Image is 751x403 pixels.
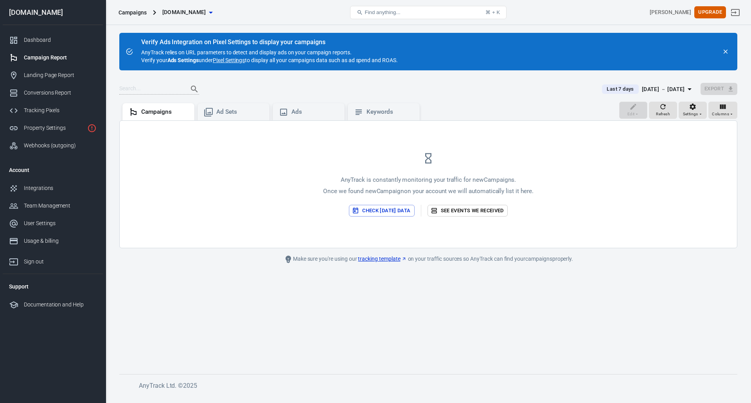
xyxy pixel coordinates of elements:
div: Tracking Pixels [24,106,97,115]
span: Settings [683,111,698,118]
a: See events we received [428,205,508,217]
div: Campaign Report [24,54,97,62]
button: Refresh [649,102,677,119]
button: close [720,46,731,57]
a: Team Management [3,197,103,215]
p: Once we found new Campaign on your account we will automatically list it here. [323,187,533,195]
li: Support [3,277,103,296]
div: Campaigns [141,108,188,116]
input: Search... [119,84,182,94]
svg: Property is not installed yet [87,124,97,133]
div: AnyTrack relies on URL parameters to detect and display ads on your campaign reports. Verify your... [141,39,398,64]
strong: Ads Settings [167,57,199,63]
a: Conversions Report [3,84,103,102]
div: Usage & billing [24,237,97,245]
span: Columns [712,111,729,118]
button: Check [DATE] data [349,205,414,217]
a: Integrations [3,179,103,197]
a: Webhooks (outgoing) [3,137,103,154]
button: Last 7 days[DATE] － [DATE] [596,83,700,96]
div: Verify Ads Integration on Pixel Settings to display your campaigns [141,38,398,46]
div: Property Settings [24,124,84,132]
div: [DOMAIN_NAME] [3,9,103,16]
div: Documentation and Help [24,301,97,309]
div: Account id: TG11RD4d [650,8,691,16]
a: Sign out [3,250,103,270]
div: Webhooks (outgoing) [24,141,97,150]
a: Campaign Report [3,49,103,66]
div: Team Management [24,202,97,210]
div: Campaigns [119,9,147,16]
div: User Settings [24,219,97,227]
button: Upgrade [694,6,726,18]
div: Ads [291,108,338,116]
a: Sign out [726,3,745,22]
div: Ad Sets [216,108,263,116]
span: Find anything... [365,9,400,15]
a: Tracking Pixels [3,102,103,119]
span: Last 7 days [604,85,637,93]
button: Settings [679,102,707,119]
div: Conversions Report [24,89,97,97]
li: Account [3,161,103,179]
span: best-ccp.com [162,7,206,17]
div: Integrations [24,184,97,192]
div: Keywords [367,108,413,116]
a: Usage & billing [3,232,103,250]
button: Search [185,80,204,99]
a: User Settings [3,215,103,232]
a: tracking template [358,255,406,263]
div: ⌘ + K [485,9,500,15]
div: Sign out [24,258,97,266]
a: Pixel Settings [213,56,245,64]
h6: AnyTrack Ltd. © 2025 [139,381,726,390]
button: [DOMAIN_NAME] [159,5,216,20]
div: Landing Page Report [24,71,97,79]
button: Find anything...⌘ + K [350,6,507,19]
span: Refresh [656,111,670,118]
div: [DATE] － [DATE] [642,84,685,94]
a: Landing Page Report [3,66,103,84]
div: Dashboard [24,36,97,44]
button: Columns [708,102,737,119]
a: Property Settings [3,119,103,137]
iframe: Intercom live chat [724,365,743,383]
p: AnyTrack is constantly monitoring your traffic for new Campaigns . [323,176,533,184]
div: Make sure you're using our on your traffic sources so AnyTrack can find your campaigns properly. [252,254,604,264]
a: Dashboard [3,31,103,49]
